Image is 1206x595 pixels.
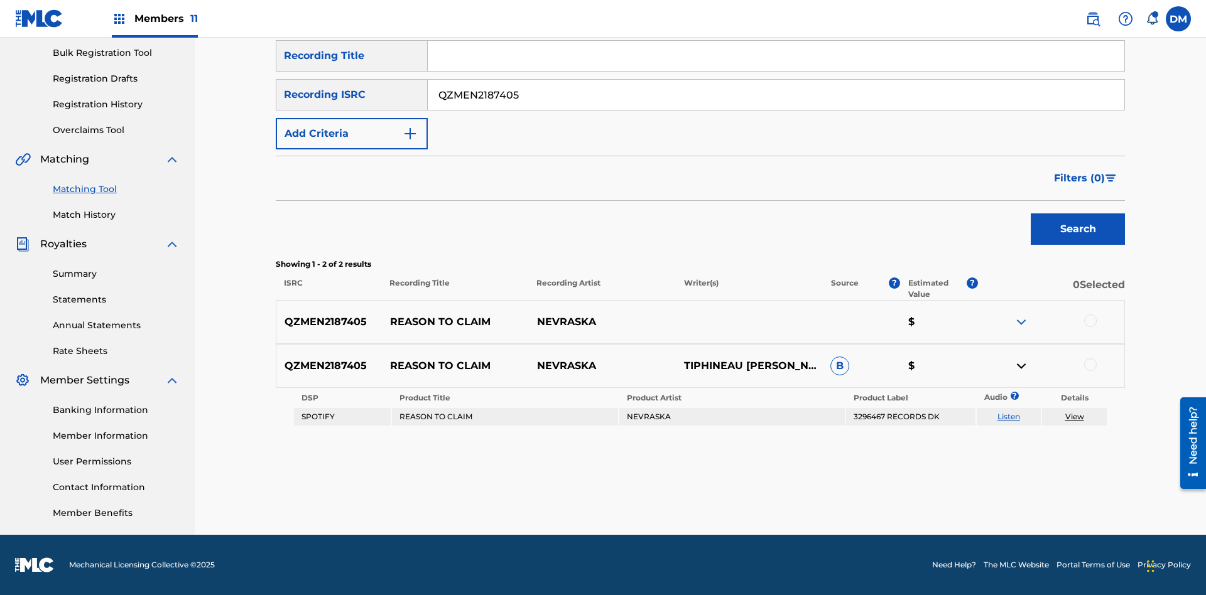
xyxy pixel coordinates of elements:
[40,152,89,167] span: Matching
[889,277,900,289] span: ?
[53,507,180,520] a: Member Benefits
[1118,11,1133,26] img: help
[403,126,418,141] img: 9d2ae6d4665cec9f34b9.svg
[1014,314,1029,330] img: expand
[997,412,1020,421] a: Listen
[382,314,529,330] p: REASON TO CLAIM
[846,389,975,407] th: Product Label
[40,373,129,388] span: Member Settings
[1054,171,1105,186] span: Filters ( 0 )
[276,314,382,330] p: QZMEN2187405
[381,277,528,300] p: Recording Title
[1080,6,1105,31] a: Public Search
[294,389,391,407] th: DSP
[967,277,978,289] span: ?
[15,9,63,28] img: MLC Logo
[15,237,30,252] img: Royalties
[831,277,859,300] p: Source
[392,389,617,407] th: Product Title
[276,118,428,149] button: Add Criteria
[1057,559,1130,571] a: Portal Terms of Use
[846,408,975,426] td: 3296467 RECORDS DK
[619,389,845,407] th: Product Artist
[15,152,31,167] img: Matching
[900,314,978,330] p: $
[528,314,675,330] p: NEVRASKA
[165,373,180,388] img: expand
[528,358,675,373] p: NEVRASKA
[53,293,180,306] a: Statements
[53,404,180,417] a: Banking Information
[392,408,617,426] td: REASON TO CLAIM
[15,557,54,572] img: logo
[165,152,180,167] img: expand
[1031,213,1125,245] button: Search
[134,11,198,26] span: Members
[276,358,382,373] p: QZMEN2187405
[528,277,675,300] p: Recording Artist
[53,72,180,85] a: Registration Drafts
[53,429,180,442] a: Member Information
[53,98,180,111] a: Registration History
[276,259,1125,270] p: Showing 1 - 2 of 2 results
[984,559,1049,571] a: The MLC Website
[53,46,180,60] a: Bulk Registration Tool
[53,124,180,137] a: Overclaims Tool
[1113,6,1138,31] div: Help
[40,237,87,252] span: Royalties
[294,408,391,426] td: SPOTIFY
[978,277,1125,300] p: 0 Selected
[932,559,976,571] a: Need Help?
[675,277,822,300] p: Writer(s)
[1046,163,1125,194] button: Filters (0)
[165,237,180,252] img: expand
[53,455,180,468] a: User Permissions
[382,358,529,373] p: REASON TO CLAIM
[112,11,127,26] img: Top Rightsholders
[977,392,992,403] p: Audio
[53,481,180,494] a: Contact Information
[1147,547,1154,585] div: Drag
[1146,13,1158,25] div: Notifications
[1065,412,1084,421] a: View
[1138,559,1191,571] a: Privacy Policy
[190,13,198,24] span: 11
[900,358,978,373] p: $
[1014,358,1029,373] img: contract
[830,356,849,375] span: B
[276,40,1125,251] form: Search Form
[1085,11,1100,26] img: search
[1105,174,1116,182] img: filter
[15,373,30,388] img: Member Settings
[619,408,845,426] td: NEVRASKA
[69,559,215,571] span: Mechanical Licensing Collective © 2025
[908,277,966,300] p: Estimated Value
[1042,389,1107,407] th: Details
[53,208,180,222] a: Match History
[1171,390,1206,497] iframe: Resource Center
[1143,535,1206,595] iframe: Chat Widget
[53,267,180,281] a: Summary
[276,277,381,300] p: ISRC
[53,345,180,358] a: Rate Sheets
[1166,6,1191,31] div: User Menu
[675,358,822,373] p: TIPHINEAU [PERSON_NAME]
[53,183,180,196] a: Matching Tool
[53,319,180,332] a: Annual Statements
